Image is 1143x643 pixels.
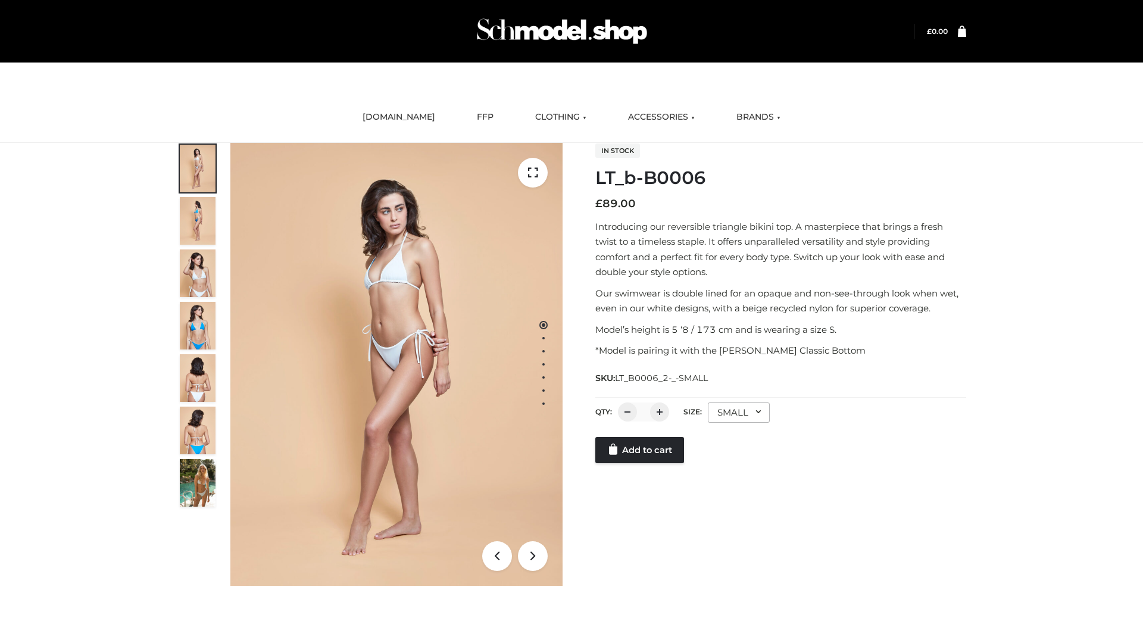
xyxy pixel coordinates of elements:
img: ArielClassicBikiniTop_CloudNine_AzureSky_OW114ECO_1 [230,143,563,586]
img: ArielClassicBikiniTop_CloudNine_AzureSky_OW114ECO_4-scaled.jpg [180,302,216,349]
div: SMALL [708,402,770,423]
span: £ [595,197,602,210]
p: *Model is pairing it with the [PERSON_NAME] Classic Bottom [595,343,966,358]
img: ArielClassicBikiniTop_CloudNine_AzureSky_OW114ECO_3-scaled.jpg [180,249,216,297]
p: Introducing our reversible triangle bikini top. A masterpiece that brings a fresh twist to a time... [595,219,966,280]
bdi: 0.00 [927,27,948,36]
p: Model’s height is 5 ‘8 / 173 cm and is wearing a size S. [595,322,966,338]
a: £0.00 [927,27,948,36]
a: Add to cart [595,437,684,463]
a: BRANDS [727,104,789,130]
h1: LT_b-B0006 [595,167,966,189]
a: [DOMAIN_NAME] [354,104,444,130]
img: ArielClassicBikiniTop_CloudNine_AzureSky_OW114ECO_2-scaled.jpg [180,197,216,245]
p: Our swimwear is double lined for an opaque and non-see-through look when wet, even in our white d... [595,286,966,316]
label: Size: [683,407,702,416]
span: LT_B0006_2-_-SMALL [615,373,708,383]
img: ArielClassicBikiniTop_CloudNine_AzureSky_OW114ECO_8-scaled.jpg [180,407,216,454]
img: Arieltop_CloudNine_AzureSky2.jpg [180,459,216,507]
img: Schmodel Admin 964 [473,8,651,55]
span: £ [927,27,932,36]
img: ArielClassicBikiniTop_CloudNine_AzureSky_OW114ECO_1-scaled.jpg [180,145,216,192]
a: CLOTHING [526,104,595,130]
span: SKU: [595,371,709,385]
a: ACCESSORIES [619,104,704,130]
a: FFP [468,104,502,130]
label: QTY: [595,407,612,416]
bdi: 89.00 [595,197,636,210]
img: ArielClassicBikiniTop_CloudNine_AzureSky_OW114ECO_7-scaled.jpg [180,354,216,402]
span: In stock [595,143,640,158]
